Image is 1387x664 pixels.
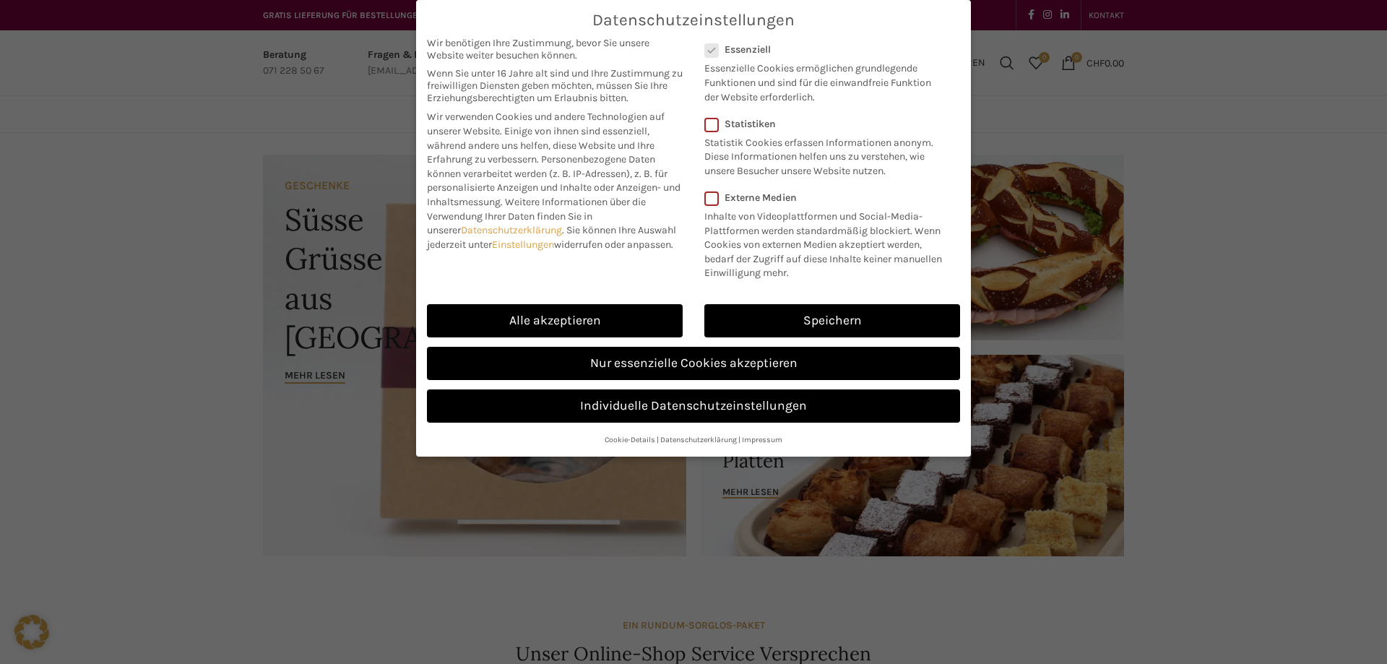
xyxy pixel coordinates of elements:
label: Externe Medien [704,191,951,204]
a: Speichern [704,304,960,337]
a: Cookie-Details [605,435,655,444]
a: Nur essenzielle Cookies akzeptieren [427,347,960,380]
a: Alle akzeptieren [427,304,683,337]
label: Statistiken [704,118,941,130]
span: Wir verwenden Cookies und andere Technologien auf unserer Website. Einige von ihnen sind essenzie... [427,111,665,165]
p: Statistik Cookies erfassen Informationen anonym. Diese Informationen helfen uns zu verstehen, wie... [704,130,941,178]
a: Einstellungen [492,238,554,251]
a: Datenschutzerklärung [461,224,562,236]
span: Wir benötigen Ihre Zustimmung, bevor Sie unsere Website weiter besuchen können. [427,37,683,61]
a: Individuelle Datenschutzeinstellungen [427,389,960,423]
span: Personenbezogene Daten können verarbeitet werden (z. B. IP-Adressen), z. B. für personalisierte A... [427,153,680,208]
span: Wenn Sie unter 16 Jahre alt sind und Ihre Zustimmung zu freiwilligen Diensten geben möchten, müss... [427,67,683,104]
p: Essenzielle Cookies ermöglichen grundlegende Funktionen und sind für die einwandfreie Funktion de... [704,56,941,104]
a: Datenschutzerklärung [660,435,737,444]
span: Weitere Informationen über die Verwendung Ihrer Daten finden Sie in unserer . [427,196,646,236]
span: Datenschutzeinstellungen [592,11,795,30]
p: Inhalte von Videoplattformen und Social-Media-Plattformen werden standardmäßig blockiert. Wenn Co... [704,204,951,280]
a: Impressum [742,435,782,444]
span: Sie können Ihre Auswahl jederzeit unter widerrufen oder anpassen. [427,224,676,251]
label: Essenziell [704,43,941,56]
